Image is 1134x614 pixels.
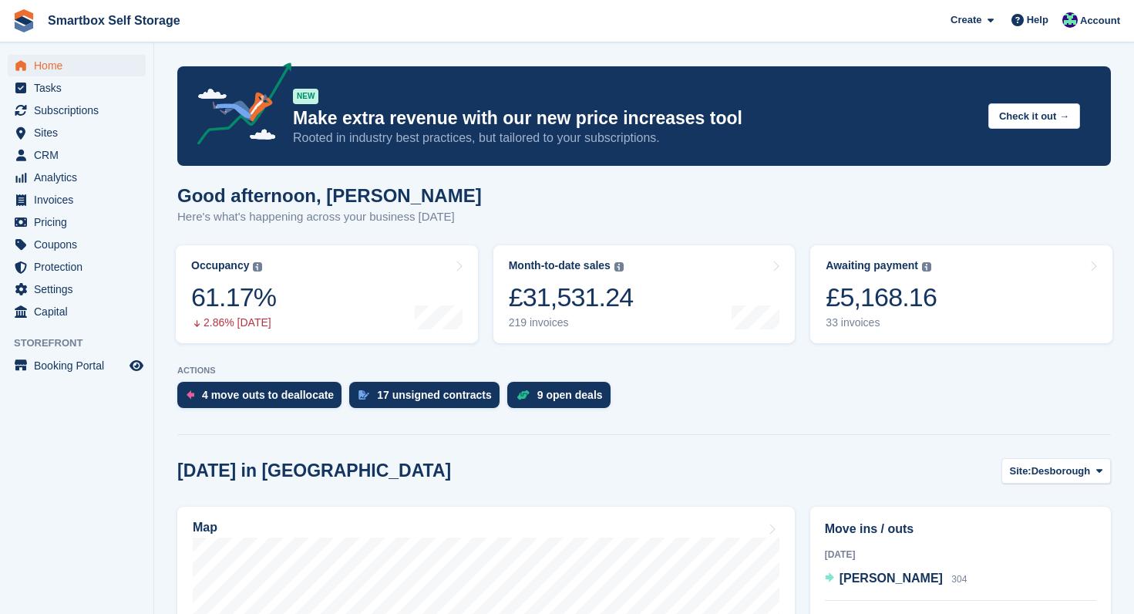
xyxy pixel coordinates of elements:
[951,574,967,585] span: 304
[1010,464,1031,479] span: Site:
[840,572,943,585] span: [PERSON_NAME]
[8,234,146,255] a: menu
[293,130,976,147] p: Rooted in industry best practices, but tailored to your subscriptions.
[8,55,146,76] a: menu
[377,389,492,401] div: 17 unsigned contracts
[34,189,126,211] span: Invoices
[8,100,146,121] a: menu
[177,185,482,206] h1: Good afternoon, [PERSON_NAME]
[988,103,1080,129] button: Check it out →
[825,548,1096,562] div: [DATE]
[127,356,146,375] a: Preview store
[826,259,918,272] div: Awaiting payment
[358,390,369,400] img: contract_signature_icon-13c848040528278c33f63329250d36e43548de30e8caae1d1a13099fd9432cc5.svg
[34,278,126,300] span: Settings
[810,245,1112,343] a: Awaiting payment £5,168.16 33 invoices
[8,189,146,211] a: menu
[1031,464,1091,479] span: Desborough
[1027,12,1048,28] span: Help
[951,12,981,28] span: Create
[8,77,146,99] a: menu
[202,389,334,401] div: 4 move outs to deallocate
[8,301,146,322] a: menu
[8,167,146,188] a: menu
[34,167,126,188] span: Analytics
[8,144,146,166] a: menu
[293,89,318,104] div: NEW
[34,211,126,233] span: Pricing
[1001,458,1111,484] button: Site: Desborough
[517,390,530,400] img: deal-1b604bf984904fb50ccaf53a9ad4b4a5d6e5aea283cecdc64d6e3604feb123c2.svg
[34,256,126,278] span: Protection
[825,569,967,589] a: [PERSON_NAME] 304
[177,460,451,481] h2: [DATE] in [GEOGRAPHIC_DATA]
[826,316,937,329] div: 33 invoices
[14,336,153,351] span: Storefront
[42,8,187,33] a: Smartbox Self Storage
[614,262,624,272] img: icon-info-grey-7440780725fd019a000dd9b08b2336e03edf1995a4989e88bcd33f0948082b44.svg
[176,245,478,343] a: Occupancy 61.17% 2.86% [DATE]
[1062,12,1078,28] img: Roger Canham
[191,282,276,313] div: 61.17%
[184,62,292,150] img: price-adjustments-announcement-icon-8257ccfd72463d97f412b2fc003d46551f7dbcb40ab6d574587a9cd5c0d94...
[34,144,126,166] span: CRM
[34,100,126,121] span: Subscriptions
[191,259,249,272] div: Occupancy
[825,520,1096,538] h2: Move ins / outs
[537,389,603,401] div: 9 open deals
[293,107,976,130] p: Make extra revenue with our new price increases tool
[191,316,276,329] div: 2.86% [DATE]
[193,521,217,535] h2: Map
[34,234,126,255] span: Coupons
[34,77,126,99] span: Tasks
[1080,13,1120,29] span: Account
[34,122,126,143] span: Sites
[12,9,35,32] img: stora-icon-8386f47178a22dfd0bd8f6a31ec36ba5ce8667c1dd55bd0f319d3a0aa187defe.svg
[8,278,146,300] a: menu
[177,366,1111,376] p: ACTIONS
[922,262,931,272] img: icon-info-grey-7440780725fd019a000dd9b08b2336e03edf1995a4989e88bcd33f0948082b44.svg
[187,390,194,400] img: move_outs_to_deallocate_icon-f764333ba52eb49d3ac5e1228854f67142a1ed5810a6f6cc68b1a99e826820c5.svg
[34,55,126,76] span: Home
[34,355,126,376] span: Booking Portal
[509,282,634,313] div: £31,531.24
[826,282,937,313] div: £5,168.16
[509,259,611,272] div: Month-to-date sales
[507,382,618,416] a: 9 open deals
[8,256,146,278] a: menu
[509,316,634,329] div: 219 invoices
[8,355,146,376] a: menu
[8,211,146,233] a: menu
[34,301,126,322] span: Capital
[8,122,146,143] a: menu
[493,245,796,343] a: Month-to-date sales £31,531.24 219 invoices
[177,208,482,226] p: Here's what's happening across your business [DATE]
[177,382,349,416] a: 4 move outs to deallocate
[349,382,507,416] a: 17 unsigned contracts
[253,262,262,272] img: icon-info-grey-7440780725fd019a000dd9b08b2336e03edf1995a4989e88bcd33f0948082b44.svg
